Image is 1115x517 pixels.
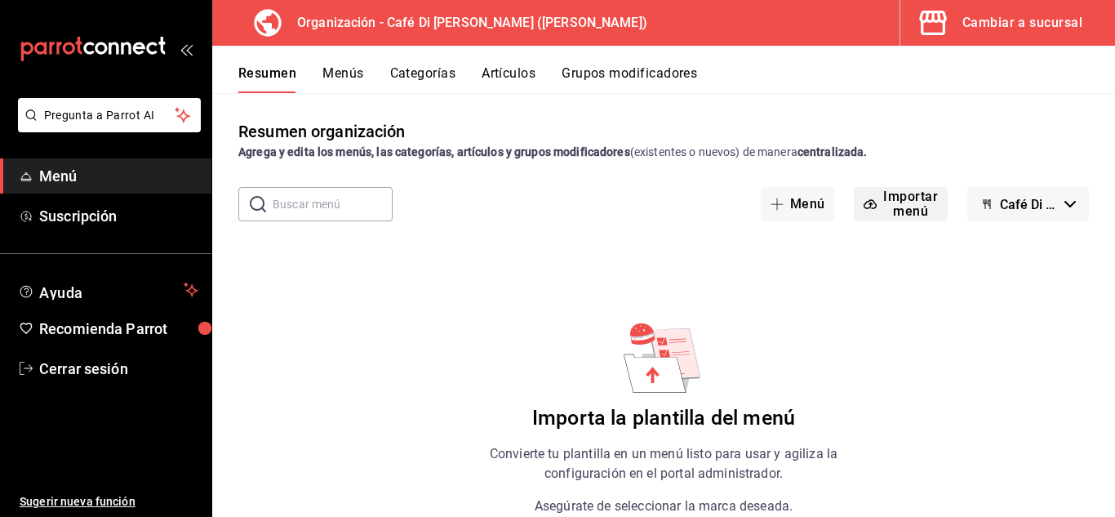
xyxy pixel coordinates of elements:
h3: Organización - Café Di [PERSON_NAME] ([PERSON_NAME]) [284,13,647,33]
span: Suscripción [39,205,198,227]
div: Resumen organización [238,119,406,144]
button: Resumen [238,65,296,93]
span: Ayuda [39,280,177,300]
div: Cambiar a sucursal [962,11,1082,34]
button: Café Di [PERSON_NAME] - Borrador [967,187,1089,221]
button: Importar menú [854,187,948,221]
div: navigation tabs [238,65,1115,93]
span: Sugerir nueva función [20,493,198,510]
button: Categorías [390,65,456,93]
a: Pregunta a Parrot AI [11,118,201,136]
span: Café Di [PERSON_NAME] - Borrador [1000,197,1058,212]
strong: Agrega y edita los menús, las categorías, artículos y grupos modificadores [238,145,630,158]
button: open_drawer_menu [180,42,193,56]
span: Menú [39,165,198,187]
button: Menús [322,65,363,93]
span: Recomienda Parrot [39,318,198,340]
p: Convierte tu plantilla en un menú listo para usar y agiliza la configuración en el portal adminis... [458,444,869,484]
span: Pregunta a Parrot AI [44,107,175,124]
button: Menú [761,187,835,221]
button: Pregunta a Parrot AI [18,98,201,132]
p: Asegúrate de seleccionar la marca deseada. [535,497,793,516]
strong: centralizada. [797,145,868,158]
button: Grupos modificadores [562,65,697,93]
h6: Importa la plantilla del menú [532,406,795,431]
div: (existentes o nuevos) de manera [238,144,1089,161]
span: Cerrar sesión [39,358,198,380]
input: Buscar menú [273,188,393,221]
button: Artículos [482,65,535,93]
